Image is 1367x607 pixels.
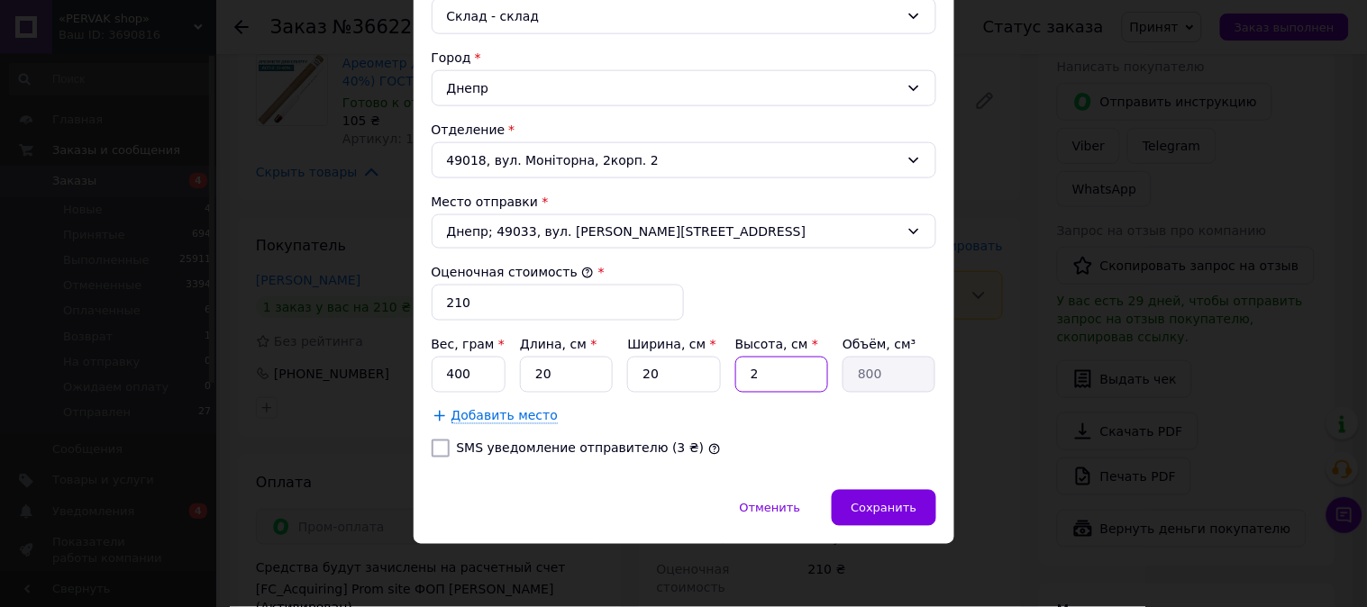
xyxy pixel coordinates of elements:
div: Место отправки [432,193,936,211]
div: Отделение [432,121,936,139]
span: Отменить [740,502,801,515]
div: Склад - склад [447,6,899,26]
div: Город [432,49,936,67]
span: Сохранить [851,502,916,515]
div: 49018, вул. Моніторна, 2корп. 2 [432,142,936,178]
label: Вес, грам [432,337,506,351]
label: Ширина, см [627,337,715,351]
span: Добавить место [451,409,559,424]
div: Днепр [432,70,936,106]
label: Высота, см [735,337,818,351]
label: Длина, см [520,337,597,351]
div: Объём, см³ [843,335,935,353]
label: Оценочная стоимость [432,265,595,279]
label: SMS уведомление отправителю (3 ₴) [457,441,705,456]
span: Днепр; 49033, вул. [PERSON_NAME][STREET_ADDRESS] [447,222,899,240]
